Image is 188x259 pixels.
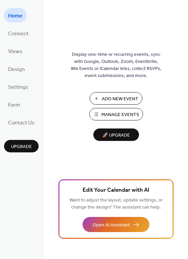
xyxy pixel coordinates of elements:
[8,118,35,128] span: Contact Us
[4,79,32,94] a: Settings
[8,100,20,110] span: Form
[8,82,28,92] span: Settings
[4,8,27,23] a: Home
[101,111,139,118] span: Manage Events
[8,11,22,21] span: Home
[4,26,33,40] a: Connect
[4,115,39,129] a: Contact Us
[93,222,130,229] span: Open AI Assistant
[90,92,142,105] button: Add New Event
[97,131,135,140] span: 🚀 Upgrade
[4,62,29,76] a: Design
[4,97,24,112] a: Form
[83,186,149,195] span: Edit Your Calendar with AI
[83,217,149,232] button: Open AI Assistant
[8,29,29,39] span: Connect
[69,196,163,212] span: Want to adjust the layout, update settings, or change the design? The assistant can help.
[89,108,143,120] button: Manage Events
[4,44,27,58] a: Views
[71,51,161,79] span: Display one-time or recurring events, sync with Google, Outlook, Zoom, Eventbrite, Wix Events or ...
[11,143,32,150] span: Upgrade
[8,46,22,57] span: Views
[93,128,139,141] button: 🚀 Upgrade
[102,96,138,103] span: Add New Event
[4,140,39,152] button: Upgrade
[8,64,25,75] span: Design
